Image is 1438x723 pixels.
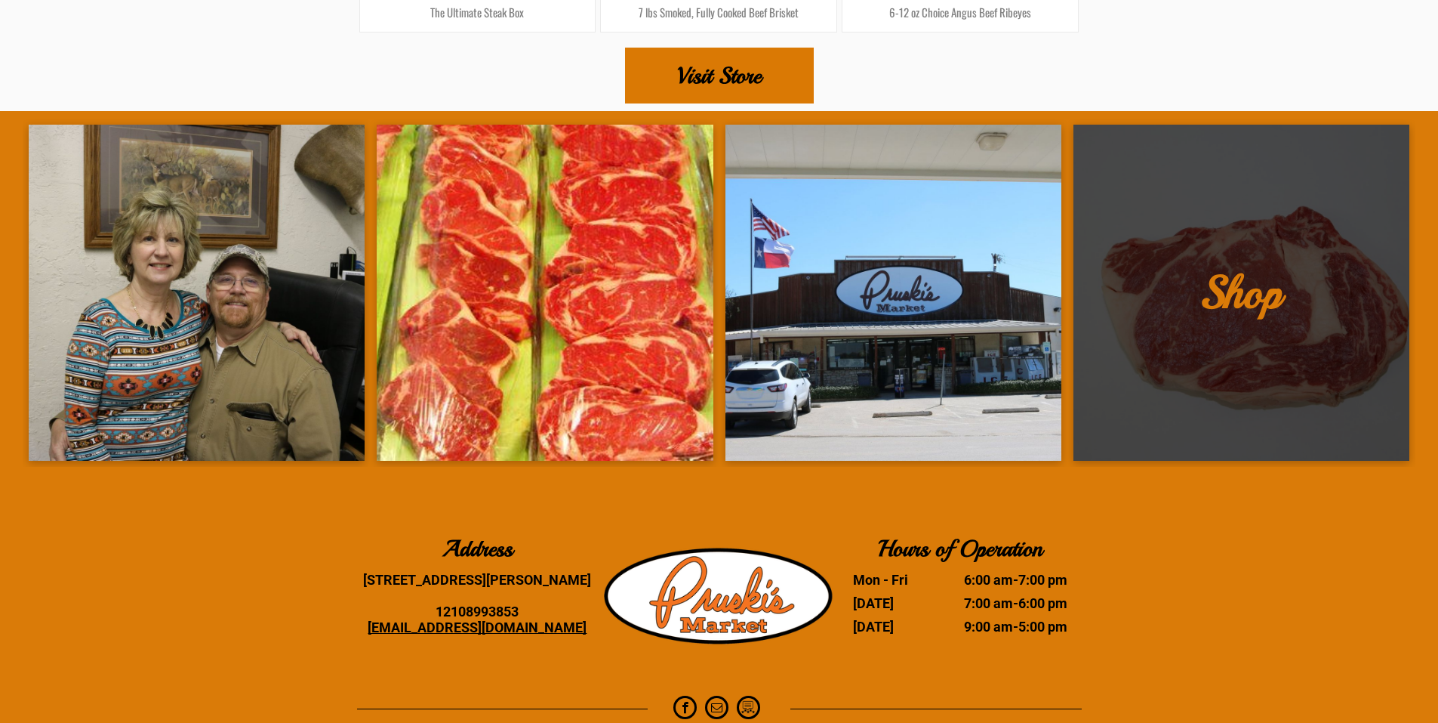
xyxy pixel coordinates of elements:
[853,619,939,635] dt: [DATE]
[854,4,1067,20] h3: 6-12 oz Choice Angus Beef Ribeyes
[371,4,584,20] h3: The Ultimate Steak Box
[625,48,814,104] a: Visit Store
[878,534,1042,563] b: Hours of Operation
[357,604,599,619] div: 12108993853
[357,572,599,588] div: [STREET_ADDRESS][PERSON_NAME]
[673,696,697,723] a: facebook
[1018,619,1067,635] time: 5:00 pm
[737,696,760,723] a: Social network
[612,4,825,20] h3: 7 lbs Smoked, Fully Cooked Beef Brisket
[964,595,1013,611] time: 7:00 am
[442,534,513,563] b: Address
[941,595,1068,611] dd: -
[941,619,1068,635] dd: -
[368,619,587,635] a: [EMAIL_ADDRESS][DOMAIN_NAME]
[853,595,939,611] dt: [DATE]
[677,49,762,102] span: Visit Store
[964,572,1013,588] time: 6:00 am
[604,539,835,654] img: Pruski-s+Market+HQ+Logo2-366w.png
[705,696,728,723] a: email
[941,572,1068,588] dd: -
[1018,595,1067,611] time: 6:00 pm
[1018,572,1067,588] time: 7:00 pm
[964,619,1013,635] time: 9:00 am
[853,572,939,588] dt: Mon - Fri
